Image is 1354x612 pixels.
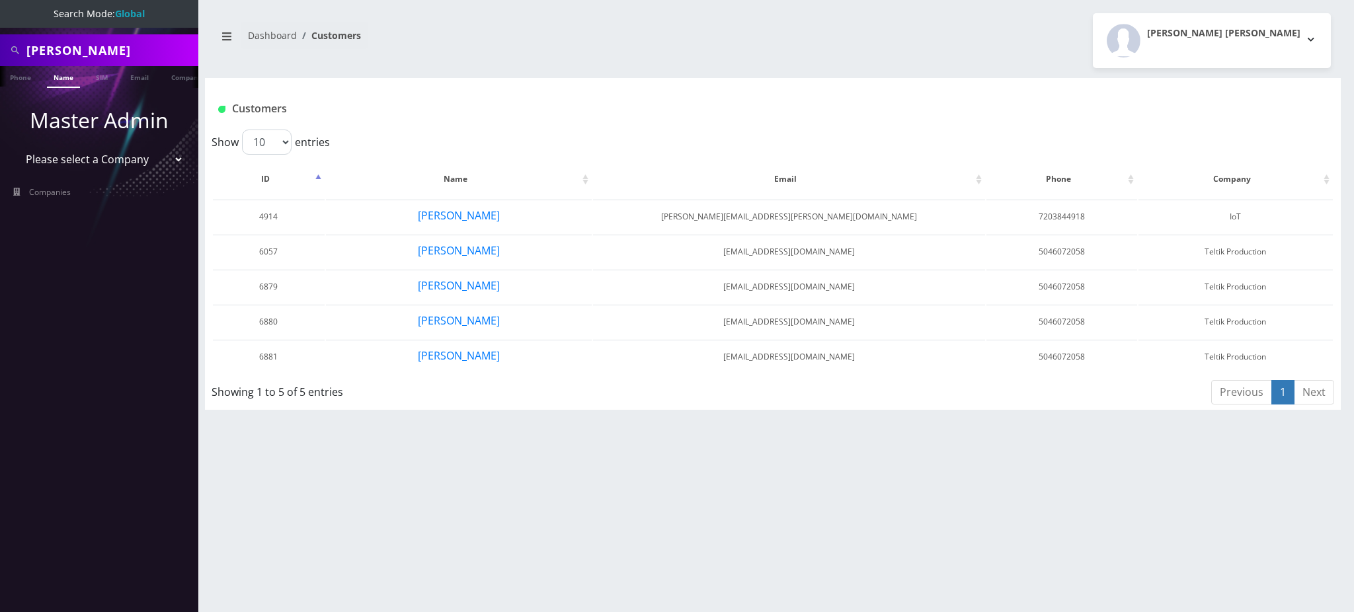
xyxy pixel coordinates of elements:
[417,277,500,294] button: [PERSON_NAME]
[213,270,325,303] td: 6879
[89,66,114,87] a: SIM
[986,305,1136,338] td: 5046072058
[986,340,1136,373] td: 5046072058
[593,305,985,338] td: [EMAIL_ADDRESS][DOMAIN_NAME]
[165,66,209,87] a: Company
[1138,200,1333,233] td: IoT
[986,160,1136,198] th: Phone: activate to sort column ascending
[986,200,1136,233] td: 7203844918
[1211,380,1272,404] a: Previous
[242,130,292,155] select: Showentries
[1138,305,1333,338] td: Teltik Production
[212,130,330,155] label: Show entries
[1138,340,1333,373] td: Teltik Production
[212,379,670,400] div: Showing 1 to 5 of 5 entries
[47,66,80,88] a: Name
[1147,28,1300,39] h2: [PERSON_NAME] [PERSON_NAME]
[1138,270,1333,303] td: Teltik Production
[218,102,1139,115] h1: Customers
[1138,235,1333,268] td: Teltik Production
[986,270,1136,303] td: 5046072058
[115,7,145,20] strong: Global
[26,38,195,63] input: Search All Companies
[54,7,145,20] span: Search Mode:
[1138,160,1333,198] th: Company: activate to sort column ascending
[1271,380,1294,404] a: 1
[417,242,500,259] button: [PERSON_NAME]
[326,160,592,198] th: Name: activate to sort column ascending
[213,235,325,268] td: 6057
[213,160,325,198] th: ID: activate to sort column descending
[417,347,500,364] button: [PERSON_NAME]
[593,160,985,198] th: Email: activate to sort column ascending
[213,340,325,373] td: 6881
[3,66,38,87] a: Phone
[1294,380,1334,404] a: Next
[593,200,985,233] td: [PERSON_NAME][EMAIL_ADDRESS][PERSON_NAME][DOMAIN_NAME]
[297,28,361,42] li: Customers
[213,305,325,338] td: 6880
[417,312,500,329] button: [PERSON_NAME]
[213,200,325,233] td: 4914
[124,66,155,87] a: Email
[29,186,71,198] span: Companies
[593,235,985,268] td: [EMAIL_ADDRESS][DOMAIN_NAME]
[593,270,985,303] td: [EMAIL_ADDRESS][DOMAIN_NAME]
[417,207,500,224] button: [PERSON_NAME]
[986,235,1136,268] td: 5046072058
[248,29,297,42] a: Dashboard
[1093,13,1331,68] button: [PERSON_NAME] [PERSON_NAME]
[215,22,763,59] nav: breadcrumb
[593,340,985,373] td: [EMAIL_ADDRESS][DOMAIN_NAME]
